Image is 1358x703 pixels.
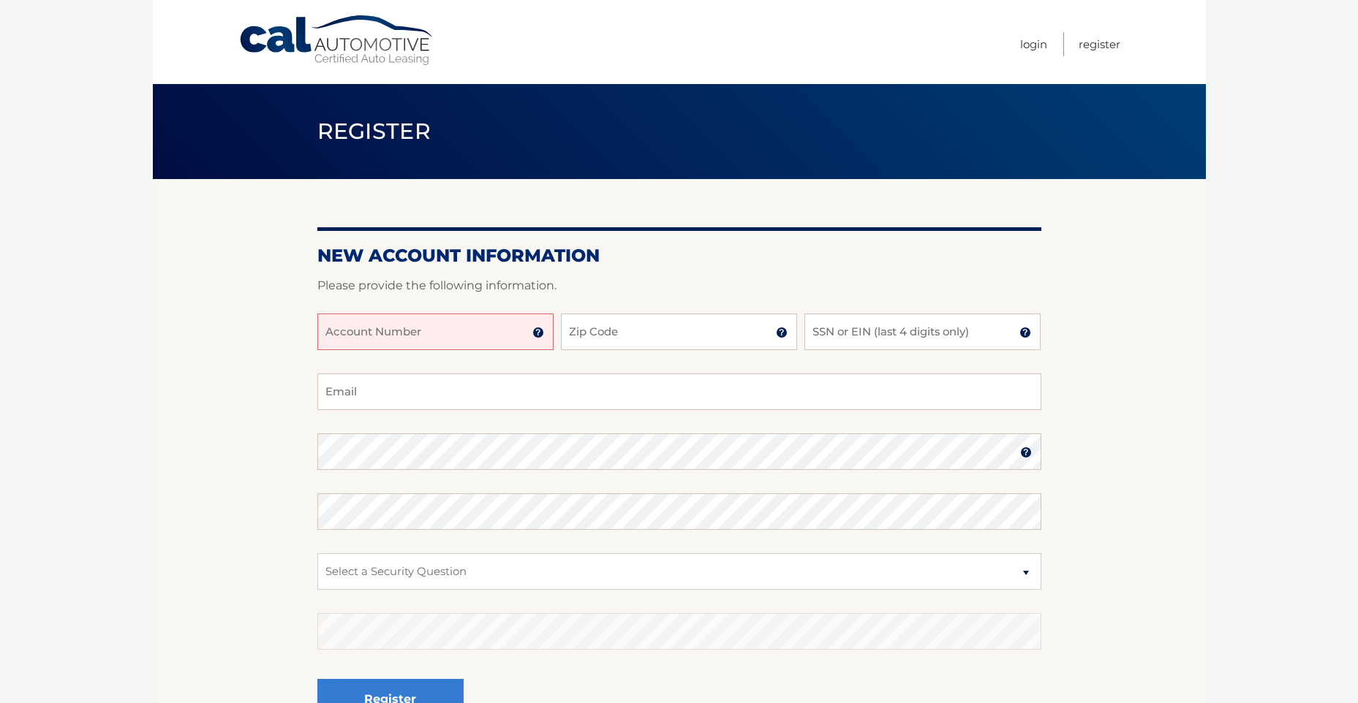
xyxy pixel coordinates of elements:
input: Zip Code [561,313,797,350]
img: tooltip.svg [1019,327,1031,338]
img: tooltip.svg [532,327,544,338]
input: Account Number [317,313,554,350]
input: Email [317,373,1041,410]
input: SSN or EIN (last 4 digits only) [804,313,1041,350]
a: Login [1020,32,1047,56]
img: tooltip.svg [776,327,788,338]
p: Please provide the following information. [317,275,1041,296]
h2: New Account Information [317,245,1041,267]
a: Register [1079,32,1120,56]
img: tooltip.svg [1020,446,1032,458]
a: Cal Automotive [238,15,436,66]
span: Register [317,118,431,145]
